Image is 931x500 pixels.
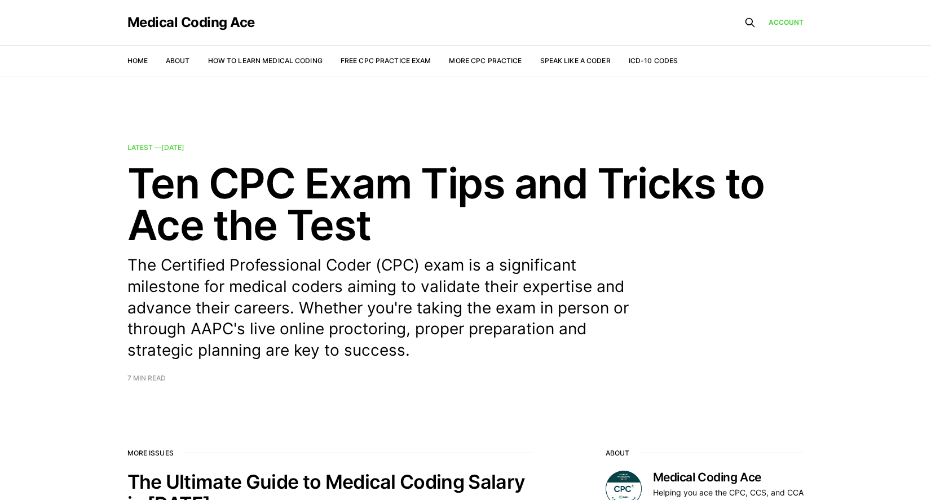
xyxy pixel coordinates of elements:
a: Home [127,56,148,65]
a: ICD-10 Codes [629,56,678,65]
time: [DATE] [161,143,184,152]
a: Speak Like a Coder [540,56,611,65]
span: 7 min read [127,375,166,382]
h3: Medical Coding Ace [653,471,804,484]
h2: Ten CPC Exam Tips and Tricks to Ace the Test [127,162,804,246]
a: More CPC Practice [449,56,522,65]
h2: About [606,449,804,457]
a: Medical Coding Ace [127,16,255,29]
a: Free CPC Practice Exam [341,56,431,65]
h2: More issues [127,449,533,457]
a: Latest —[DATE] Ten CPC Exam Tips and Tricks to Ace the Test The Certified Professional Coder (CPC... [127,144,804,382]
a: How to Learn Medical Coding [208,56,323,65]
p: The Certified Professional Coder (CPC) exam is a significant milestone for medical coders aiming ... [127,255,646,361]
span: Latest — [127,143,184,152]
a: About [166,56,190,65]
a: Account [769,17,804,28]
